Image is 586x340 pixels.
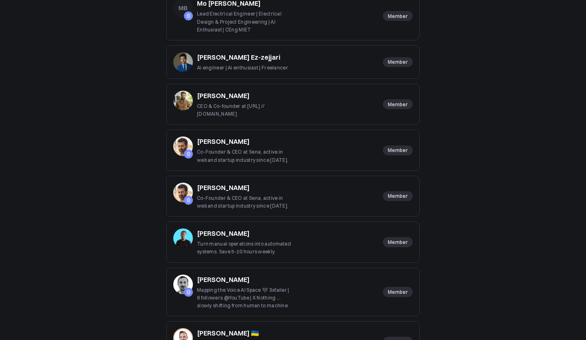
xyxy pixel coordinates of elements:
p: Member [383,145,413,155]
p: Co-Founder & CEO at Sena, active in web and startup industry since [DATE]. [197,194,291,210]
p: Member [383,11,413,21]
p: CEO & Co-founder at [URL] // [DOMAIN_NAME] [197,102,291,118]
img: 632ca948b03dfaebc57bbfc727b44469cd770681.jpg [173,91,193,110]
p: Ai engineer | Ai enthusiast | Freelancer [197,64,288,72]
p: Mapping the Voice AI Space 🖤 3xfailer | 6 followers @YouTube | X Nothing ... slowly shifting from... [197,286,291,310]
p: Lead Electrical Engineer | Electrical Design & Project Engineering | AI Enthusiast | CEng MIET [197,10,291,34]
img: sqr4epb0z8e5jm577i6jxqftq3ng [173,183,193,202]
img: 283bcf1aace382520968f9800dee7853efc4a0a0.jpg [173,52,193,72]
p: Co-Founder & CEO at Sena, active in web and startup industry since [DATE]. [197,148,291,163]
p: Member [383,57,413,67]
a: [PERSON_NAME] [197,136,250,146]
a: [PERSON_NAME] Ez-zejjari [197,52,280,62]
p: Member [383,287,413,297]
a: [PERSON_NAME] 🇺🇦 [197,328,259,338]
a: [PERSON_NAME] [197,183,250,192]
img: 5148f65e77088455e61df52daf152565fc299e86.jpg [173,228,193,248]
p: Member [383,191,413,201]
p: Turn manual operations into automated systems. Save 5-20 hours weekly. [197,240,291,255]
img: 28af0a1e3d4f40531edab4c731fc1aa6b0a27966.jpg [173,275,193,294]
p: Member [383,237,413,247]
a: [PERSON_NAME] [197,275,250,284]
img: sqr4epb0z8e5jm577i6jxqftq3ng [173,136,193,156]
a: [PERSON_NAME] [197,91,250,101]
a: [PERSON_NAME] [197,228,250,238]
p: Member [383,99,413,109]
